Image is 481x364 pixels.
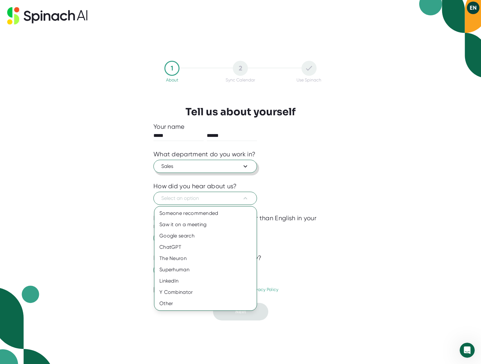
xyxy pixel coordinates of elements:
div: LinkedIn [154,275,257,287]
div: Google search [154,230,257,242]
div: Other [154,298,257,309]
iframe: Intercom live chat [460,343,475,358]
div: Superhuman [154,264,257,275]
div: Y Combinator [154,287,257,298]
div: Saw it on a meeting [154,219,257,230]
div: Someone recommended [154,208,257,219]
div: The Neuron [154,253,257,264]
div: ChatGPT [154,242,257,253]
